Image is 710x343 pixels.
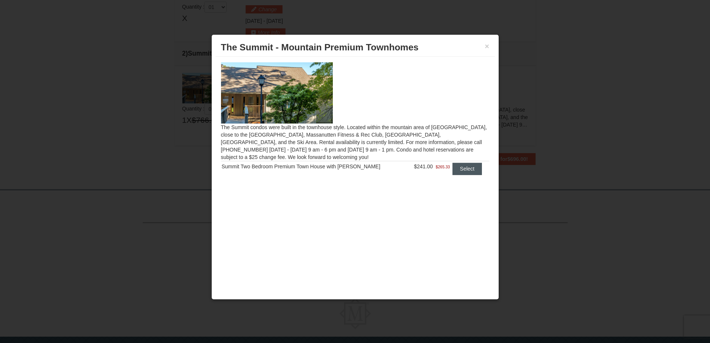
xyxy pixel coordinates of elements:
[436,163,450,171] span: $265.33
[222,163,407,170] div: Summit Two Bedroom Premium Town House with [PERSON_NAME]
[215,57,495,190] div: The Summit condos were built in the townhouse style. Located within the mountain area of [GEOGRAP...
[221,62,333,124] img: 19219034-1-0eee7e00.jpg
[485,43,489,50] button: ×
[414,163,433,169] span: $241.00
[452,163,482,175] button: Select
[221,42,419,52] span: The Summit - Mountain Premium Townhomes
